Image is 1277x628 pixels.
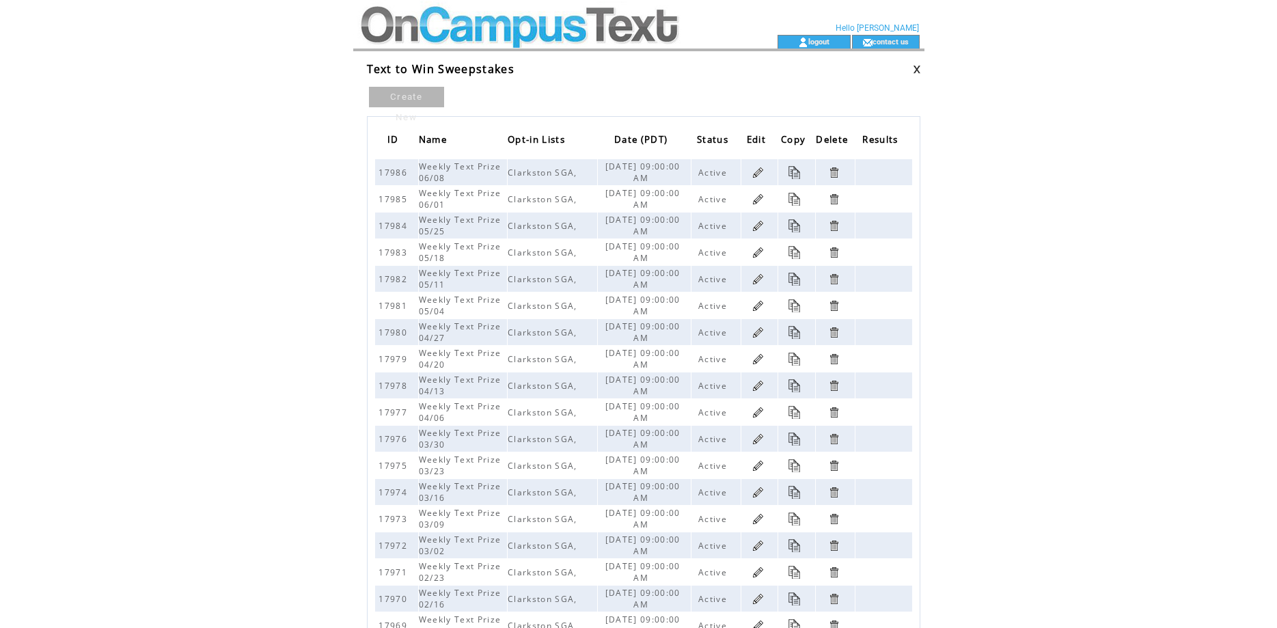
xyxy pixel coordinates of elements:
[508,460,581,472] span: Clarkston SGA,
[752,326,765,339] a: Click to edit
[698,220,730,232] span: Active
[508,247,581,258] span: Clarkston SGA,
[752,193,765,206] a: Click to edit
[752,246,765,259] a: Click to edit
[698,593,730,605] span: Active
[698,407,730,418] span: Active
[605,560,681,584] span: [DATE] 09:00:00 AM
[752,433,765,446] a: Click to edit
[605,400,681,424] span: [DATE] 09:00:00 AM
[508,273,581,285] span: Clarkston SGA,
[605,480,681,504] span: [DATE] 09:00:00 AM
[788,486,801,499] a: Click to copy
[379,433,411,445] span: 17976
[827,326,840,339] a: Click to delete
[698,300,730,312] span: Active
[379,460,411,472] span: 17975
[827,246,840,259] a: Click to delete
[379,380,411,392] span: 17978
[379,353,411,365] span: 17979
[788,246,801,259] a: Click to copy
[419,587,502,610] span: Weekly Text Prize 02/16
[508,380,581,392] span: Clarkston SGA,
[508,407,581,418] span: Clarkston SGA,
[827,406,840,419] a: Click to delete
[419,400,502,424] span: Weekly Text Prize 04/06
[752,166,765,179] a: Click to edit
[827,219,840,232] a: Click to delete
[752,486,765,499] a: Click to edit
[419,374,502,397] span: Weekly Text Prize 04/13
[367,62,515,77] span: Text to Win Sweepstakes
[419,241,502,264] span: Weekly Text Prize 05/18
[605,534,681,557] span: [DATE] 09:00:00 AM
[419,161,502,184] span: Weekly Text Prize 06/08
[788,459,801,472] a: Click to copy
[419,347,502,370] span: Weekly Text Prize 04/20
[379,487,411,498] span: 17974
[508,167,581,178] span: Clarkston SGA,
[605,161,681,184] span: [DATE] 09:00:00 AM
[605,454,681,477] span: [DATE] 09:00:00 AM
[379,193,411,205] span: 17985
[788,166,801,179] a: Click to copy
[788,299,801,312] a: Click to copy
[379,167,411,178] span: 17986
[827,166,840,179] a: Click to delete
[379,327,411,338] span: 17980
[788,193,801,206] a: Click to copy
[605,507,681,530] span: [DATE] 09:00:00 AM
[788,273,801,286] a: Click to copy
[698,167,730,178] span: Active
[605,267,681,290] span: [DATE] 09:00:00 AM
[605,187,681,210] span: [DATE] 09:00:00 AM
[752,406,765,419] a: Click to edit
[605,214,681,237] span: [DATE] 09:00:00 AM
[508,433,581,445] span: Clarkston SGA,
[698,353,730,365] span: Active
[508,487,581,498] span: Clarkston SGA,
[752,539,765,552] a: Click to edit
[419,534,502,557] span: Weekly Text Prize 03/02
[508,327,581,338] span: Clarkston SGA,
[605,294,681,317] span: [DATE] 09:00:00 AM
[827,299,840,312] a: Click to delete
[788,592,801,605] a: Click to copy
[752,273,765,286] a: Click to edit
[827,539,840,552] a: Click to delete
[827,459,840,472] a: Click to delete
[379,566,411,578] span: 17971
[798,37,808,48] img: account_icon.gif
[379,247,411,258] span: 17983
[836,23,919,33] span: Hello [PERSON_NAME]
[752,219,765,232] a: Click to edit
[387,130,402,152] span: ID
[419,267,502,290] span: Weekly Text Prize 05/11
[698,273,730,285] span: Active
[747,130,769,152] span: Edit
[788,433,801,446] a: Click to copy
[827,353,840,366] a: Click to delete
[508,130,568,152] span: Opt-in Lists
[419,294,502,317] span: Weekly Text Prize 05/04
[827,566,840,579] a: Click to delete
[508,513,581,525] span: Clarkston SGA,
[781,130,809,152] span: Copy
[697,130,732,152] span: Status
[862,130,901,152] span: Results
[419,214,502,237] span: Weekly Text Prize 05/25
[419,130,450,152] span: Name
[752,566,765,579] a: Click to edit
[788,566,801,579] a: Click to copy
[508,300,581,312] span: Clarkston SGA,
[508,353,581,365] span: Clarkston SGA,
[698,513,730,525] span: Active
[419,427,502,450] span: Weekly Text Prize 03/30
[379,407,411,418] span: 17977
[698,540,730,551] span: Active
[419,560,502,584] span: Weekly Text Prize 02/23
[419,187,502,210] span: Weekly Text Prize 06/01
[698,247,730,258] span: Active
[698,566,730,578] span: Active
[379,220,411,232] span: 17984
